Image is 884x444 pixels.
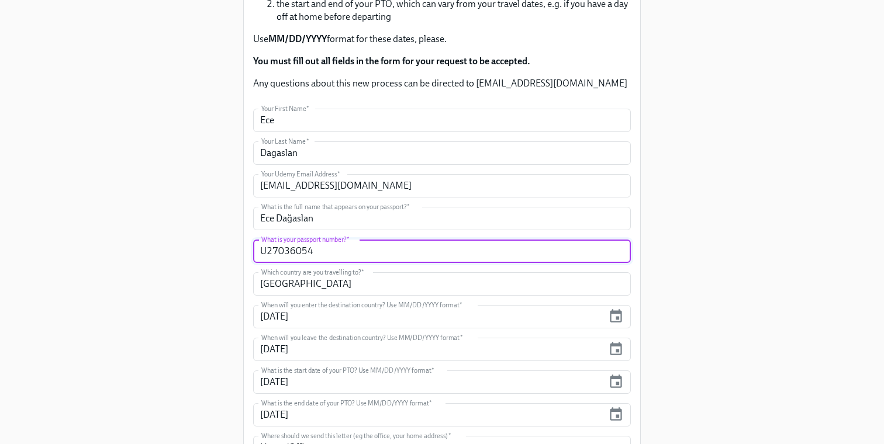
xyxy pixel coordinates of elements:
[268,33,327,44] strong: MM/DD/YYYY
[253,33,631,46] p: Use format for these dates, please.
[253,338,603,361] input: MM/DD/YYYY
[253,305,603,328] input: MM/DD/YYYY
[253,56,530,67] strong: You must fill out all fields in the form for your request to be accepted.
[253,403,603,426] input: MM/DD/YYYY
[253,77,631,90] p: Any questions about this new process can be directed to [EMAIL_ADDRESS][DOMAIN_NAME]
[253,370,603,394] input: MM/DD/YYYY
